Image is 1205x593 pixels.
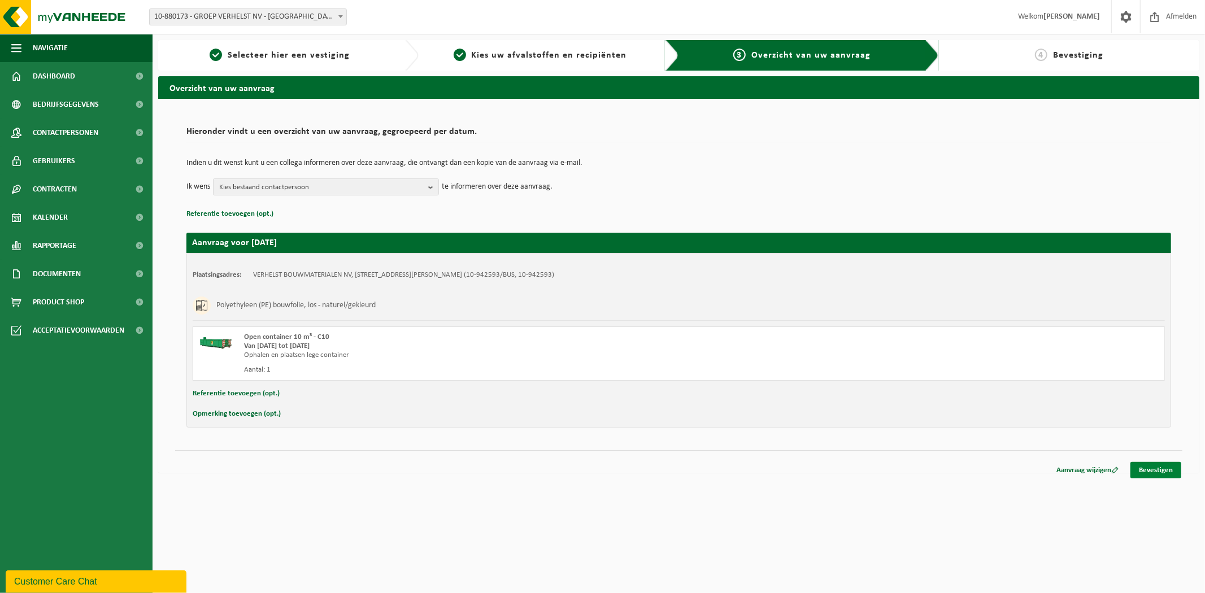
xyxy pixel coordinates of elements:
span: Gebruikers [33,147,75,175]
h2: Overzicht van uw aanvraag [158,76,1199,98]
strong: Van [DATE] tot [DATE] [244,342,310,350]
span: Kies bestaand contactpersoon [219,179,424,196]
span: Overzicht van uw aanvraag [751,51,871,60]
button: Kies bestaand contactpersoon [213,178,439,195]
span: Contactpersonen [33,119,98,147]
strong: Plaatsingsadres: [193,271,242,278]
span: Kalender [33,203,68,232]
p: Indien u dit wenst kunt u een collega informeren over deze aanvraag, die ontvangt dan een kopie v... [186,159,1171,167]
h3: Polyethyleen (PE) bouwfolie, los - naturel/gekleurd [216,296,376,315]
span: Open container 10 m³ - C10 [244,333,329,341]
span: Bevestiging [1053,51,1103,60]
td: VERHELST BOUWMATERIALEN NV, [STREET_ADDRESS][PERSON_NAME] (10-942593/BUS, 10-942593) [253,271,554,280]
span: Selecteer hier een vestiging [228,51,350,60]
span: Product Shop [33,288,84,316]
span: Rapportage [33,232,76,260]
span: Acceptatievoorwaarden [33,316,124,345]
span: 1 [210,49,222,61]
span: Dashboard [33,62,75,90]
div: Aantal: 1 [244,365,724,374]
a: Bevestigen [1130,462,1181,478]
p: te informeren over deze aanvraag. [442,178,553,195]
h2: Hieronder vindt u een overzicht van uw aanvraag, gegroepeerd per datum. [186,127,1171,142]
span: Kies uw afvalstoffen en recipiënten [472,51,627,60]
strong: [PERSON_NAME] [1043,12,1100,21]
button: Referentie toevoegen (opt.) [186,207,273,221]
span: Bedrijfsgegevens [33,90,99,119]
a: 1Selecteer hier een vestiging [164,49,396,62]
a: Aanvraag wijzigen [1048,462,1127,478]
span: 4 [1035,49,1047,61]
a: 2Kies uw afvalstoffen en recipiënten [424,49,656,62]
p: Ik wens [186,178,210,195]
span: 3 [733,49,746,61]
span: Contracten [33,175,77,203]
div: Ophalen en plaatsen lege container [244,351,724,360]
span: Navigatie [33,34,68,62]
button: Referentie toevoegen (opt.) [193,386,280,401]
span: Documenten [33,260,81,288]
button: Opmerking toevoegen (opt.) [193,407,281,421]
iframe: chat widget [6,568,189,593]
span: 10-880173 - GROEP VERHELST NV - OOSTENDE [150,9,346,25]
img: HK-XC-10-GN-00.png [199,333,233,350]
span: 2 [454,49,466,61]
span: 10-880173 - GROEP VERHELST NV - OOSTENDE [149,8,347,25]
strong: Aanvraag voor [DATE] [192,238,277,247]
